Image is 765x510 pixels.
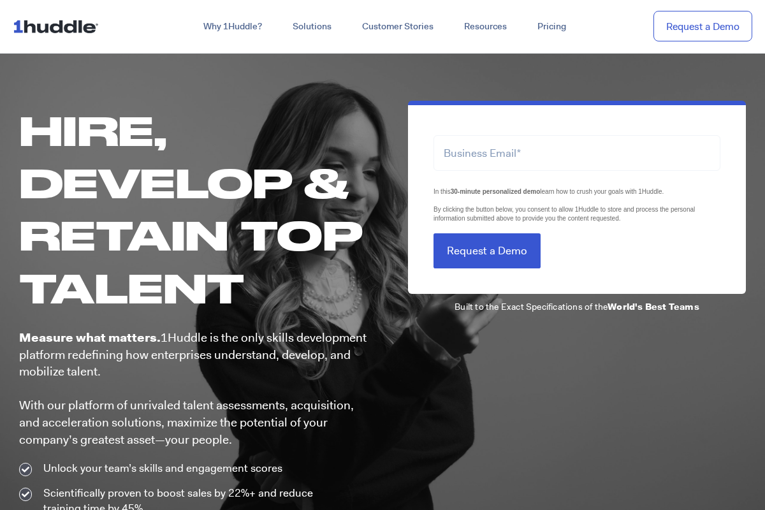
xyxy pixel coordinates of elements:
span: In this learn how to crush your goals with 1Huddle. By clicking the button below, you consent to ... [433,188,695,222]
b: Measure what matters. [19,330,161,346]
a: Customer Stories [347,15,449,38]
p: Built to the Exact Specifications of the [408,300,746,313]
a: Request a Demo [653,11,752,42]
a: Why 1Huddle? [188,15,277,38]
a: Solutions [277,15,347,38]
a: Resources [449,15,522,38]
input: Business Email* [433,135,720,170]
a: Pricing [522,15,581,38]
strong: 30-minute personalized demo [451,188,541,195]
p: 1Huddle is the only skills development platform redefining how enterprises understand, develop, a... [19,330,370,448]
h1: Hire, Develop & Retain Top Talent [19,104,370,314]
input: Request a Demo [433,233,541,268]
b: World's Best Teams [608,301,699,312]
img: ... [13,14,104,38]
span: Unlock your team’s skills and engagement scores [40,461,282,476]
